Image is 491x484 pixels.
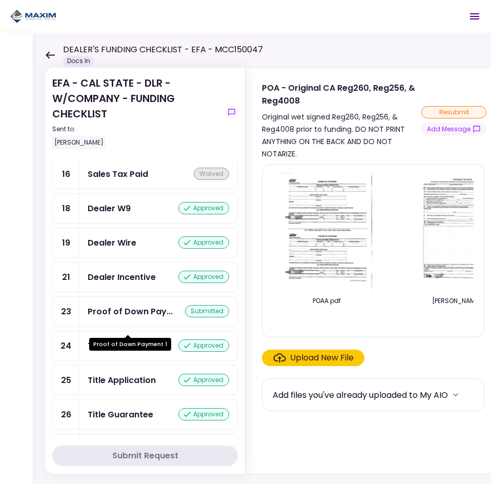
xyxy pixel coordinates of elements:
[52,446,238,466] button: Submit Request
[52,262,238,292] a: 21Dealer Incentiveapproved
[52,136,106,149] div: [PERSON_NAME]
[178,271,229,283] div: approved
[52,125,221,134] div: Sent to:
[89,338,171,351] div: Proof of Down Payment 1
[290,352,354,364] div: Upload New File
[421,123,486,136] button: show-messages
[52,331,238,361] a: 24Title Reassignmentapproved
[52,365,238,395] a: 25Title Applicationapproved
[53,331,79,360] div: 24
[178,202,229,214] div: approved
[194,168,229,180] div: waived
[53,159,79,189] div: 16
[262,82,421,107] div: POA - Original CA Reg260, Reg256, & Reg4008
[52,228,238,258] a: 19Dealer Wireapproved
[226,106,238,118] button: show-messages
[273,389,448,401] div: Add files you've already uploaded to My AIO
[262,350,364,366] span: Click here to upload the required document
[178,374,229,386] div: approved
[52,75,221,149] div: EFA - CAL STATE - DLR - W/COMPANY - FUNDING CHECKLIST
[53,263,79,292] div: 21
[52,399,238,430] a: 26Title Guaranteeapproved
[88,374,156,387] div: Title Application
[63,56,94,66] div: Docs In
[88,339,170,352] div: Title Reassignment
[52,193,238,224] a: 18Dealer W9approved
[53,400,79,429] div: 26
[53,194,79,223] div: 18
[112,450,178,462] div: Submit Request
[53,228,79,257] div: 19
[63,44,263,56] h1: DEALER'S FUNDING CHECKLIST - EFA - MCC150047
[178,408,229,420] div: approved
[88,305,173,318] div: Proof of Down Payment 1
[178,236,229,249] div: approved
[53,366,79,395] div: 25
[185,305,229,317] div: submitted
[88,408,153,421] div: Title Guarantee
[52,159,238,189] a: 16Sales Tax Paidwaived
[88,202,131,215] div: Dealer W9
[53,434,79,463] div: 31
[88,271,156,284] div: Dealer Incentive
[273,296,380,306] div: POAA.pdf
[178,339,229,352] div: approved
[88,236,136,249] div: Dealer Wire
[262,111,421,160] div: Original wet signed Reg260, Reg256, & Reg4008 prior to funding. DO NOT PRINT ANYTHING ON THE BACK...
[52,296,238,327] a: 23Proof of Down Payment 1submitted
[88,168,148,180] div: Sales Tax Paid
[10,9,56,24] img: Partner icon
[53,297,79,326] div: 23
[421,106,486,118] div: resubmit
[448,387,463,402] button: more
[52,434,238,464] a: 31Photo of Odometer or Reefer hoursapproved
[462,4,487,29] button: Open menu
